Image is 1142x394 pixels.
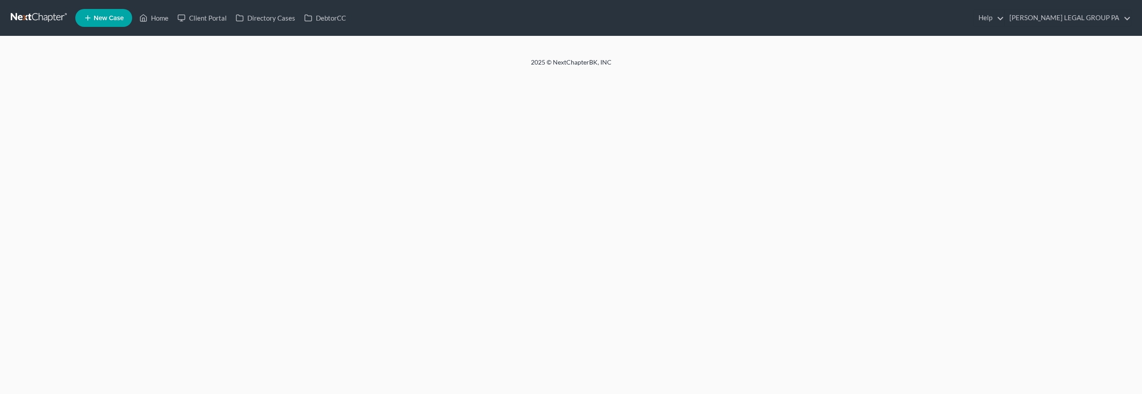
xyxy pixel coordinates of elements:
a: Directory Cases [231,10,300,26]
new-legal-case-button: New Case [75,9,132,27]
a: Client Portal [173,10,231,26]
a: Help [974,10,1004,26]
a: DebtorCC [300,10,350,26]
a: Home [135,10,173,26]
a: [PERSON_NAME] LEGAL GROUP PA [1005,10,1131,26]
div: 2025 © NextChapterBK, INC [316,58,827,74]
